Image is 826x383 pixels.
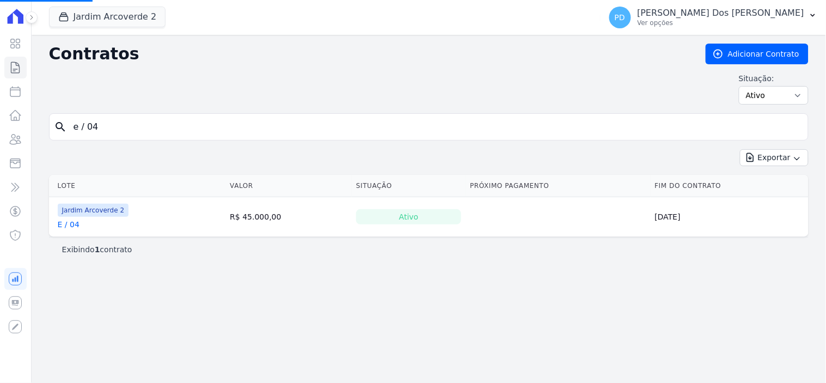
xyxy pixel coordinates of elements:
[49,44,688,64] h2: Contratos
[67,116,804,138] input: Buscar por nome do lote
[638,8,804,19] p: [PERSON_NAME] Dos [PERSON_NAME]
[356,209,461,224] div: Ativo
[54,120,67,133] i: search
[466,175,650,197] th: Próximo Pagamento
[49,7,166,27] button: Jardim Arcoverde 2
[58,204,129,217] span: Jardim Arcoverde 2
[225,175,352,197] th: Valor
[601,2,826,33] button: PD [PERSON_NAME] Dos [PERSON_NAME] Ver opções
[58,219,79,230] a: E / 04
[49,175,226,197] th: Lote
[706,44,809,64] a: Adicionar Contrato
[352,175,466,197] th: Situação
[225,197,352,237] td: R$ 45.000,00
[638,19,804,27] p: Ver opções
[651,175,809,197] th: Fim do Contrato
[615,14,625,21] span: PD
[95,245,100,254] b: 1
[740,149,809,166] button: Exportar
[62,244,132,255] p: Exibindo contrato
[651,197,809,237] td: [DATE]
[739,73,809,84] label: Situação:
